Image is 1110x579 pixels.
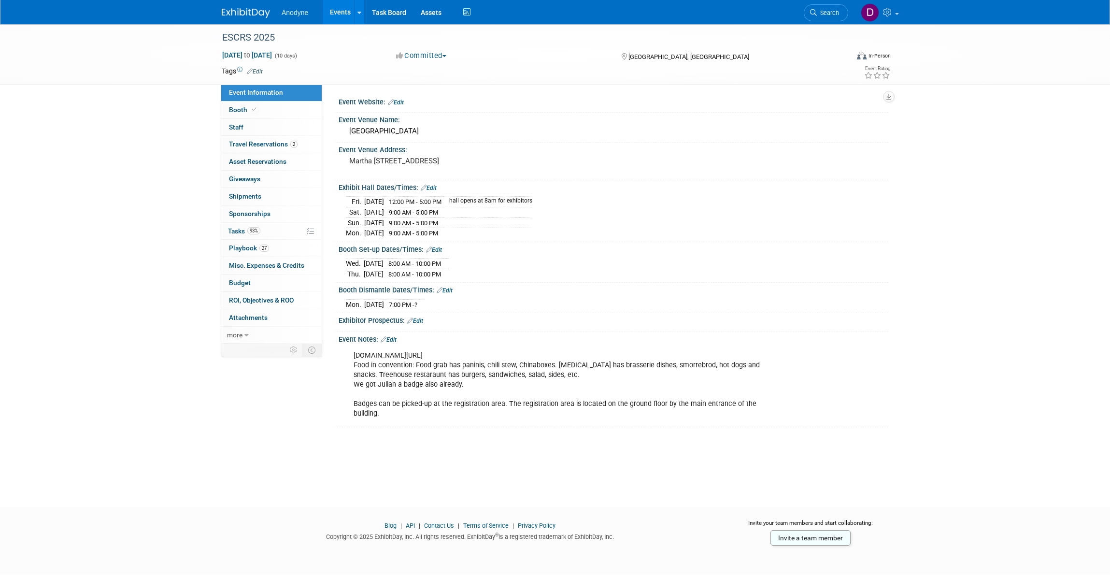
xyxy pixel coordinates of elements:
[221,205,322,222] a: Sponsorships
[302,344,322,356] td: Toggle Event Tabs
[864,66,890,71] div: Event Rating
[346,299,364,309] td: Mon.
[339,180,888,193] div: Exhibit Hall Dates/Times:
[421,185,437,191] a: Edit
[285,344,302,356] td: Personalize Event Tab Strip
[346,259,364,269] td: Wed.
[495,532,498,537] sup: ®
[221,327,322,344] a: more
[804,4,848,21] a: Search
[347,346,782,424] div: [DOMAIN_NAME][URL] Food in convention: Food grab has paninis, chili stew, Chinaboxes. [MEDICAL_DA...
[222,66,263,76] td: Tags
[222,530,718,541] div: Copyright © 2025 ExhibitDay, Inc. All rights reserved. ExhibitDay is a registered trademark of Ex...
[221,309,322,326] a: Attachments
[221,188,322,205] a: Shipments
[221,119,322,136] a: Staff
[229,244,269,252] span: Playbook
[219,29,834,46] div: ESCRS 2025
[364,217,384,228] td: [DATE]
[339,95,888,107] div: Event Website:
[518,522,555,529] a: Privacy Policy
[389,209,438,216] span: 9:00 AM - 5:00 PM
[437,287,453,294] a: Edit
[229,279,251,287] span: Budget
[398,522,404,529] span: |
[346,269,364,279] td: Thu.
[274,53,297,59] span: (10 days)
[247,227,260,234] span: 93%
[339,143,888,155] div: Event Venue Address:
[221,240,322,257] a: Playbook27
[228,227,260,235] span: Tasks
[791,50,891,65] div: Event Format
[817,9,839,16] span: Search
[364,197,384,207] td: [DATE]
[407,318,423,324] a: Edit
[290,141,298,148] span: 2
[414,301,417,308] span: ?
[339,283,888,295] div: Booth Dismantle Dates/Times:
[346,124,881,139] div: [GEOGRAPHIC_DATA]
[229,140,298,148] span: Travel Reservations
[339,113,888,125] div: Event Venue Name:
[221,84,322,101] a: Event Information
[388,260,441,267] span: 8:00 AM - 10:00 PM
[424,522,454,529] a: Contact Us
[229,210,270,217] span: Sponsorships
[339,313,888,326] div: Exhibitor Prospectus:
[426,246,442,253] a: Edit
[510,522,516,529] span: |
[229,158,286,165] span: Asset Reservations
[868,52,891,59] div: In-Person
[229,296,294,304] span: ROI, Objectives & ROO
[364,228,384,238] td: [DATE]
[221,136,322,153] a: Travel Reservations2
[222,8,270,18] img: ExhibitDay
[406,522,415,529] a: API
[221,257,322,274] a: Misc. Expenses & Credits
[364,299,384,309] td: [DATE]
[227,331,242,339] span: more
[229,88,283,96] span: Event Information
[346,197,364,207] td: Fri.
[221,101,322,118] a: Booth
[339,332,888,345] div: Event Notes:
[259,245,269,252] span: 27
[364,207,384,218] td: [DATE]
[463,522,509,529] a: Terms of Service
[229,175,260,183] span: Giveaways
[339,242,888,255] div: Booth Set-up Dates/Times:
[389,230,438,237] span: 9:00 AM - 5:00 PM
[770,530,851,546] a: Invite a team member
[388,271,441,278] span: 8:00 AM - 10:00 PM
[221,292,322,309] a: ROI, Objectives & ROO
[455,522,462,529] span: |
[222,51,272,59] span: [DATE] [DATE]
[247,68,263,75] a: Edit
[282,9,308,16] span: Anodyne
[242,51,252,59] span: to
[381,336,397,343] a: Edit
[389,198,441,205] span: 12:00 PM - 5:00 PM
[733,519,889,534] div: Invite your team members and start collaborating:
[229,192,261,200] span: Shipments
[857,52,867,59] img: Format-Inperson.png
[443,197,532,207] td: hall opens at 8am for exhibitors
[346,207,364,218] td: Sat.
[628,53,749,60] span: [GEOGRAPHIC_DATA], [GEOGRAPHIC_DATA]
[393,51,450,61] button: Committed
[389,301,417,308] span: 7:00 PM -
[221,275,322,291] a: Budget
[229,314,268,321] span: Attachments
[229,106,258,114] span: Booth
[346,228,364,238] td: Mon.
[346,217,364,228] td: Sun.
[861,3,879,22] img: Dawn Jozwiak
[364,259,384,269] td: [DATE]
[221,171,322,188] a: Giveaways
[384,522,397,529] a: Blog
[349,157,557,165] pre: Martha [STREET_ADDRESS]
[229,123,243,131] span: Staff
[221,223,322,240] a: Tasks93%
[229,261,304,269] span: Misc. Expenses & Credits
